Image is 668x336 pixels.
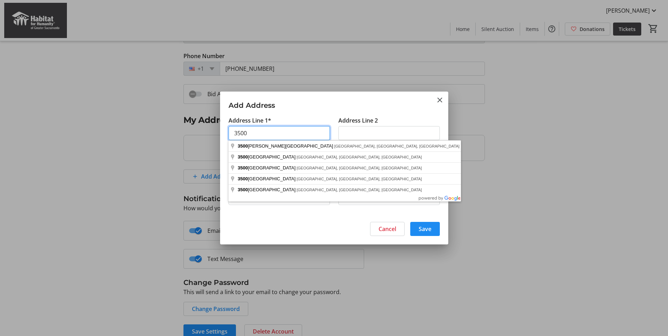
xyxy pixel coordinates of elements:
span: [GEOGRAPHIC_DATA] [238,154,296,160]
span: [GEOGRAPHIC_DATA], [GEOGRAPHIC_DATA], [GEOGRAPHIC_DATA] [296,177,422,181]
label: Address Line 1* [229,116,271,125]
span: [GEOGRAPHIC_DATA] [238,165,296,170]
span: 3500 [238,187,248,192]
span: 3500 [238,176,248,181]
span: [GEOGRAPHIC_DATA], [GEOGRAPHIC_DATA], [GEOGRAPHIC_DATA] [334,144,460,148]
span: [GEOGRAPHIC_DATA] [238,187,296,192]
h3: Add Address [220,92,448,116]
input: Address [229,126,330,140]
span: Save [419,225,431,233]
span: [GEOGRAPHIC_DATA], [GEOGRAPHIC_DATA], [GEOGRAPHIC_DATA] [296,188,422,192]
span: [GEOGRAPHIC_DATA], [GEOGRAPHIC_DATA], [GEOGRAPHIC_DATA] [296,155,422,159]
span: [GEOGRAPHIC_DATA], [GEOGRAPHIC_DATA], [GEOGRAPHIC_DATA] [296,166,422,170]
button: Save [410,222,440,236]
label: Address Line 2 [338,116,378,125]
span: Cancel [379,225,396,233]
span: 3500 [238,165,248,170]
button: Cancel [370,222,405,236]
span: [PERSON_NAME][GEOGRAPHIC_DATA] [238,143,334,149]
span: 3500 [238,143,248,149]
button: Close [436,96,444,104]
span: [GEOGRAPHIC_DATA] [238,176,296,181]
span: 3500 [238,154,248,160]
